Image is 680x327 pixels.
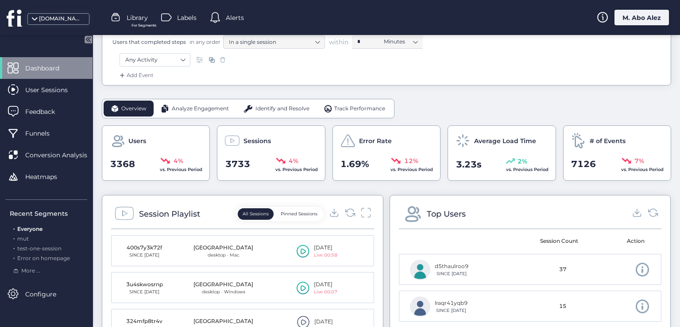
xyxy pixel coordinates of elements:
span: Users [128,136,146,146]
span: . [13,243,15,252]
span: 3733 [225,157,250,171]
span: Configure [25,289,70,299]
div: 3u4skwosrnp [122,280,166,289]
div: [DATE] [314,280,337,289]
span: 7126 [571,157,596,171]
nz-select-item: Minutes [384,35,417,48]
span: Error Rate [359,136,392,146]
span: Funnels [25,128,63,138]
nz-select-item: Any Activity [125,53,185,66]
div: desktop · Mac [193,252,253,259]
div: d5thaulroo9 [435,262,468,271]
div: 400s7y3k72f [122,244,166,252]
span: Error on homepage [17,255,70,261]
div: Live 00:58 [314,252,337,259]
div: SINCE [DATE] [435,270,468,277]
span: 2% [518,156,527,166]
div: SINCE [DATE] [122,288,166,296]
span: vs. Previous Period [506,167,549,172]
div: 324mfp8tr4v [122,317,166,326]
div: Recent Segments [10,209,87,218]
span: Users that completed steps [112,38,186,46]
div: [DATE] [314,244,337,252]
span: 37 [559,265,566,274]
span: Analyze Engagement [172,105,229,113]
div: SINCE [DATE] [122,252,166,259]
div: [GEOGRAPHIC_DATA] [193,317,253,326]
span: Alerts [226,13,244,23]
div: [GEOGRAPHIC_DATA] [193,244,253,252]
span: 3.23s [456,158,482,171]
span: . [13,253,15,261]
span: . [13,234,15,242]
span: Average Load Time [474,136,536,146]
span: vs. Previous Period [390,167,433,172]
span: Library [127,13,148,23]
div: [DATE] [314,318,346,326]
div: Live 00:07 [314,288,337,296]
span: 15 [559,302,566,311]
span: vs. Previous Period [275,167,318,172]
span: 4% [289,156,298,166]
div: Add Event [118,71,154,80]
mat-header-cell: Session Count [527,229,591,254]
span: Everyone [17,226,42,232]
div: SINCE [DATE] [435,307,467,314]
span: Identify and Resolve [255,105,309,113]
mat-header-cell: Action [591,229,655,254]
span: vs. Previous Period [621,167,664,172]
div: M. Abo Alez [614,10,669,25]
button: All Sessions [238,208,274,220]
span: test-one-session [17,245,62,252]
span: 3368 [110,157,135,171]
span: . [13,224,15,232]
div: desktop · Windows [193,288,253,296]
span: Sessions [243,136,271,146]
span: User Sessions [25,85,81,95]
span: # of Events [590,136,626,146]
span: For Segments [131,23,156,28]
div: Session Playlist [139,208,200,220]
span: 4% [174,156,183,166]
span: Heatmaps [25,172,70,182]
span: Feedback [25,107,68,117]
span: 1.69% [340,157,369,171]
span: Dashboard [25,63,73,73]
span: Labels [177,13,197,23]
div: [DOMAIN_NAME] [39,15,83,23]
span: in any order [188,38,220,46]
span: within [329,38,348,47]
span: 7% [634,156,644,166]
span: vs. Previous Period [160,167,202,172]
span: 12% [404,156,418,166]
div: lraqr41yqb9 [435,299,467,308]
button: Pinned Sessions [276,208,322,220]
span: Track Performance [334,105,385,113]
div: [GEOGRAPHIC_DATA] [193,280,253,289]
nz-select-item: In a single session [229,35,319,49]
div: Top Users [427,208,466,220]
span: Overview [121,105,147,113]
span: Conversion Analysis [25,150,100,160]
span: More ... [21,267,40,275]
span: mut [17,235,29,242]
